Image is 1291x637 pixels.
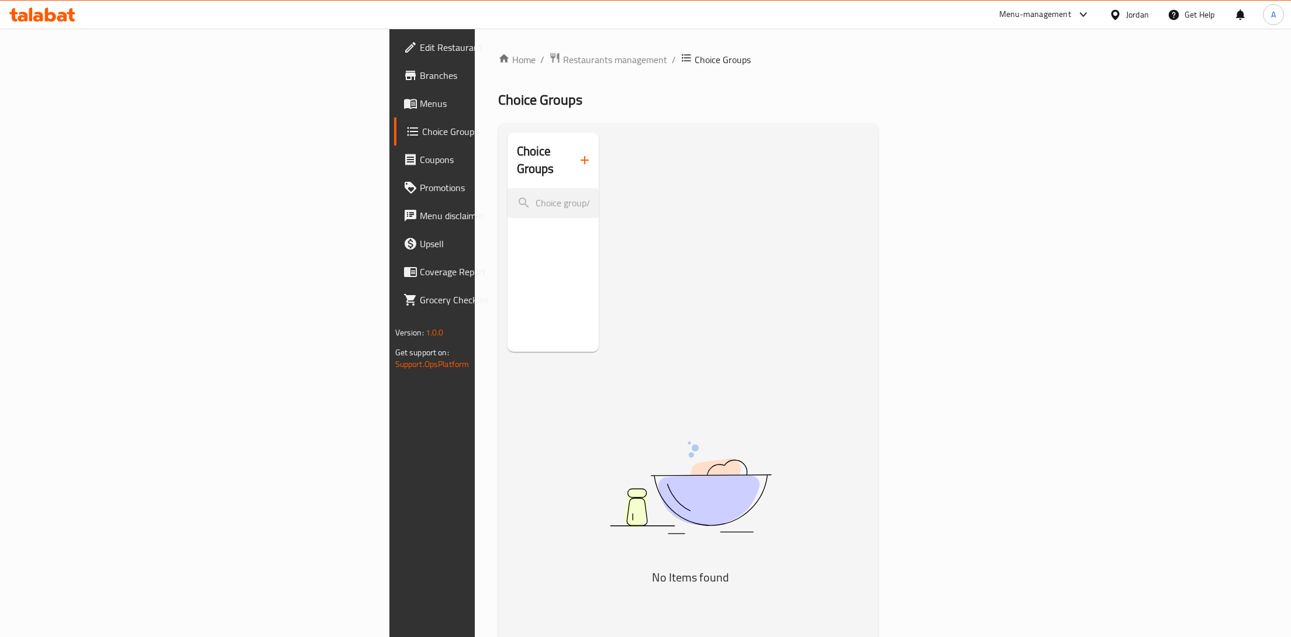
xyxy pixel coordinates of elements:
nav: breadcrumb [498,52,879,67]
a: Grocery Checklist [394,286,605,314]
span: Menus [420,96,596,110]
span: Version: [395,325,424,340]
a: Coupons [394,146,605,174]
a: Choice Groups [394,117,605,146]
input: search [508,188,599,218]
span: Coverage Report [420,265,596,279]
span: Choice Groups [422,124,596,139]
a: Support.OpsPlatform [395,356,470,372]
span: Grocery Checklist [420,293,596,307]
a: Promotions [394,174,605,202]
a: Branches [394,61,605,89]
span: Promotions [420,181,596,195]
span: 1.0.0 [426,325,444,340]
a: Upsell [394,230,605,258]
span: Get support on: [395,345,449,360]
a: Coverage Report [394,258,605,286]
a: Menus [394,89,605,117]
a: Edit Restaurant [394,33,605,61]
span: Restaurants management [563,53,667,67]
span: Coupons [420,153,596,167]
span: Branches [420,68,596,82]
img: dish.svg [544,410,837,565]
span: Upsell [420,237,596,251]
div: Menu-management [999,8,1071,22]
a: Menu disclaimer [394,202,605,230]
span: Menu disclaimer [420,209,596,223]
span: A [1271,8,1276,21]
span: Choice Groups [695,53,751,67]
a: Restaurants management [549,52,667,67]
li: / [672,53,676,67]
span: Edit Restaurant [420,40,596,54]
div: Jordan [1126,8,1149,21]
h5: No Items found [544,568,837,587]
